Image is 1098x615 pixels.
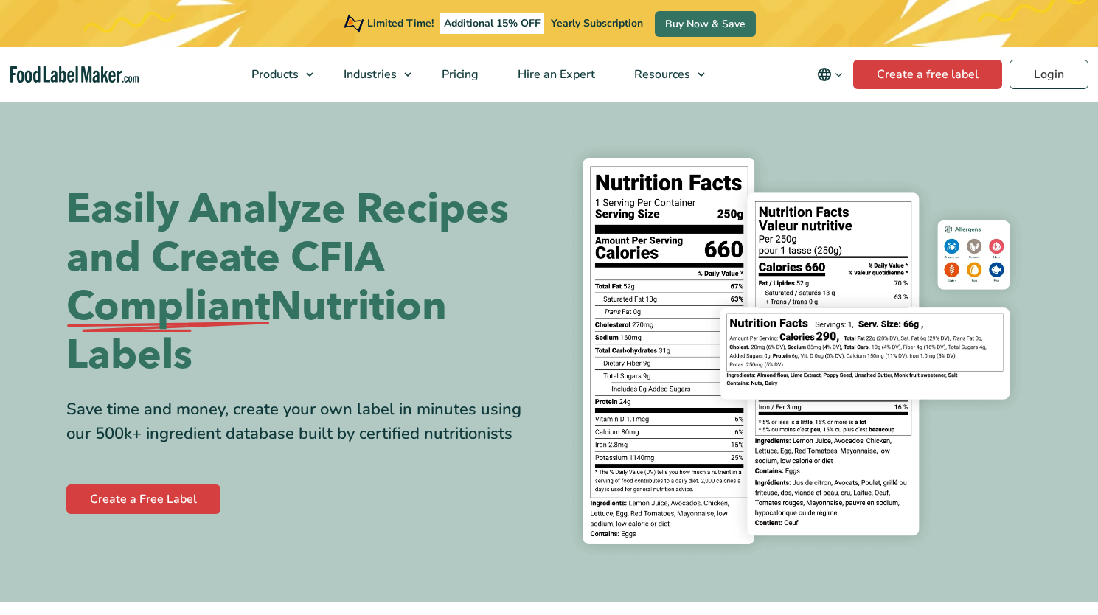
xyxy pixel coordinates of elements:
[853,60,1002,89] a: Create a free label
[10,66,139,83] a: Food Label Maker homepage
[1010,60,1088,89] a: Login
[324,47,419,102] a: Industries
[655,11,756,37] a: Buy Now & Save
[615,47,712,102] a: Resources
[232,47,321,102] a: Products
[498,47,611,102] a: Hire an Expert
[66,397,538,446] div: Save time and money, create your own label in minutes using our 500k+ ingredient database built b...
[66,282,270,331] span: Compliant
[440,13,544,34] span: Additional 15% OFF
[437,66,480,83] span: Pricing
[66,484,220,514] a: Create a Free Label
[513,66,597,83] span: Hire an Expert
[551,16,643,30] span: Yearly Subscription
[423,47,495,102] a: Pricing
[66,185,538,380] h1: Easily Analyze Recipes and Create CFIA Nutrition Labels
[367,16,434,30] span: Limited Time!
[247,66,300,83] span: Products
[339,66,398,83] span: Industries
[630,66,692,83] span: Resources
[807,60,853,89] button: Change language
